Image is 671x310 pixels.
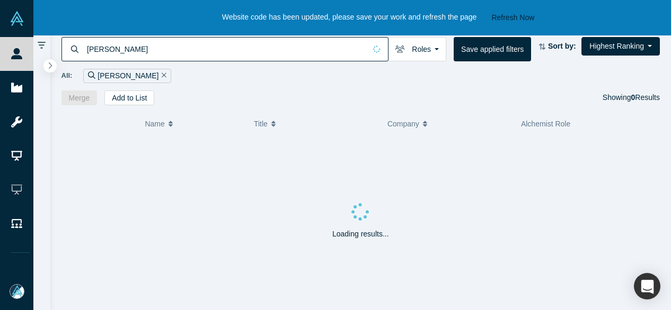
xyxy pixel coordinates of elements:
[145,113,243,135] button: Name
[548,42,576,50] strong: Sort by:
[388,37,446,61] button: Roles
[10,11,24,26] img: Alchemist Vault Logo
[387,113,419,135] span: Company
[61,90,98,105] button: Merge
[488,11,538,24] button: Refresh Now
[581,37,660,56] button: Highest Ranking
[86,37,366,61] input: Search by name, title, company, summary, expertise, investment criteria or topics of focus
[10,284,24,299] img: Mia Scott's Account
[387,113,510,135] button: Company
[521,120,570,128] span: Alchemist Role
[631,93,635,102] strong: 0
[83,69,171,83] div: [PERSON_NAME]
[61,70,73,81] span: All:
[332,229,389,240] p: Loading results...
[454,37,531,61] button: Save applied filters
[145,113,164,135] span: Name
[158,70,166,82] button: Remove Filter
[254,113,376,135] button: Title
[603,90,660,105] div: Showing
[631,93,660,102] span: Results
[104,90,154,105] button: Add to List
[254,113,268,135] span: Title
